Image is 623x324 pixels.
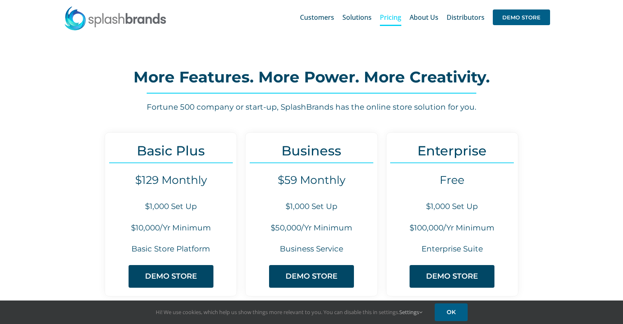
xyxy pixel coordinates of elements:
[300,4,550,31] nav: Main Menu
[447,14,485,21] span: Distributors
[435,303,468,321] a: OK
[386,244,518,255] h6: Enterprise Suite
[300,14,334,21] span: Customers
[410,265,494,288] a: DEMO STORE
[286,272,337,281] span: DEMO STORE
[246,143,377,158] h3: Business
[156,308,422,316] span: Hi! We use cookies, which help us show things more relevant to you. You can disable this in setti...
[105,174,237,187] h4: $129 Monthly
[41,69,582,85] h2: More Features. More Power. More Creativity.
[380,4,401,31] a: Pricing
[246,223,377,234] h6: $50,000/Yr Minimum
[493,9,550,25] span: DEMO STORE
[105,223,237,234] h6: $10,000/Yr Minimum
[380,14,401,21] span: Pricing
[410,14,438,21] span: About Us
[64,6,167,31] img: SplashBrands.com Logo
[129,265,213,288] a: DEMO STORE
[493,4,550,31] a: DEMO STORE
[105,143,237,158] h3: Basic Plus
[426,272,478,281] span: DEMO STORE
[386,143,518,158] h3: Enterprise
[246,174,377,187] h4: $59 Monthly
[399,308,422,316] a: Settings
[246,244,377,255] h6: Business Service
[105,244,237,255] h6: Basic Store Platform
[41,102,582,113] h6: Fortune 500 company or start-up, SplashBrands has the online store solution for you.
[447,4,485,31] a: Distributors
[386,174,518,187] h4: Free
[386,223,518,234] h6: $100,000/Yr Minimum
[300,4,334,31] a: Customers
[145,272,197,281] span: DEMO STORE
[386,201,518,212] h6: $1,000 Set Up
[269,265,354,288] a: DEMO STORE
[342,14,372,21] span: Solutions
[105,201,237,212] h6: $1,000 Set Up
[246,201,377,212] h6: $1,000 Set Up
